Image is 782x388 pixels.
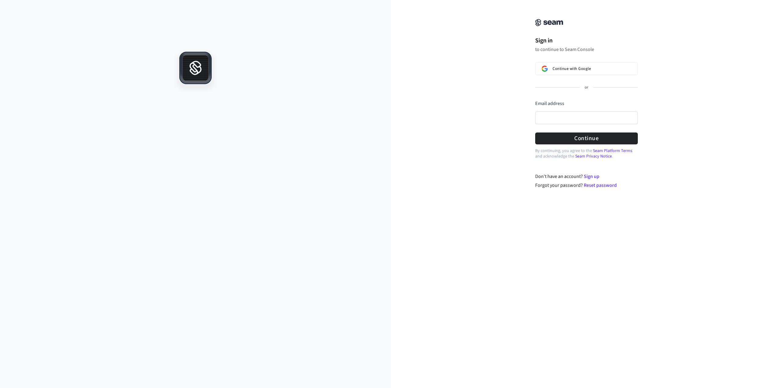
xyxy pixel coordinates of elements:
[535,182,638,189] div: Forgot your password?
[542,66,548,72] img: Sign in with Google
[535,36,638,45] h1: Sign in
[535,19,563,26] img: Seam Console
[553,66,591,71] span: Continue with Google
[535,148,638,159] p: By continuing, you agree to the and acknowledge the .
[584,182,617,189] a: Reset password
[575,153,612,159] a: Seam Privacy Notice
[585,85,588,90] p: or
[584,173,599,180] a: Sign up
[593,148,632,154] a: Seam Platform Terms
[535,62,638,75] button: Sign in with GoogleContinue with Google
[535,46,638,53] p: to continue to Seam Console
[535,132,638,144] button: Continue
[535,173,638,180] div: Don't have an account?
[535,100,564,107] label: Email address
